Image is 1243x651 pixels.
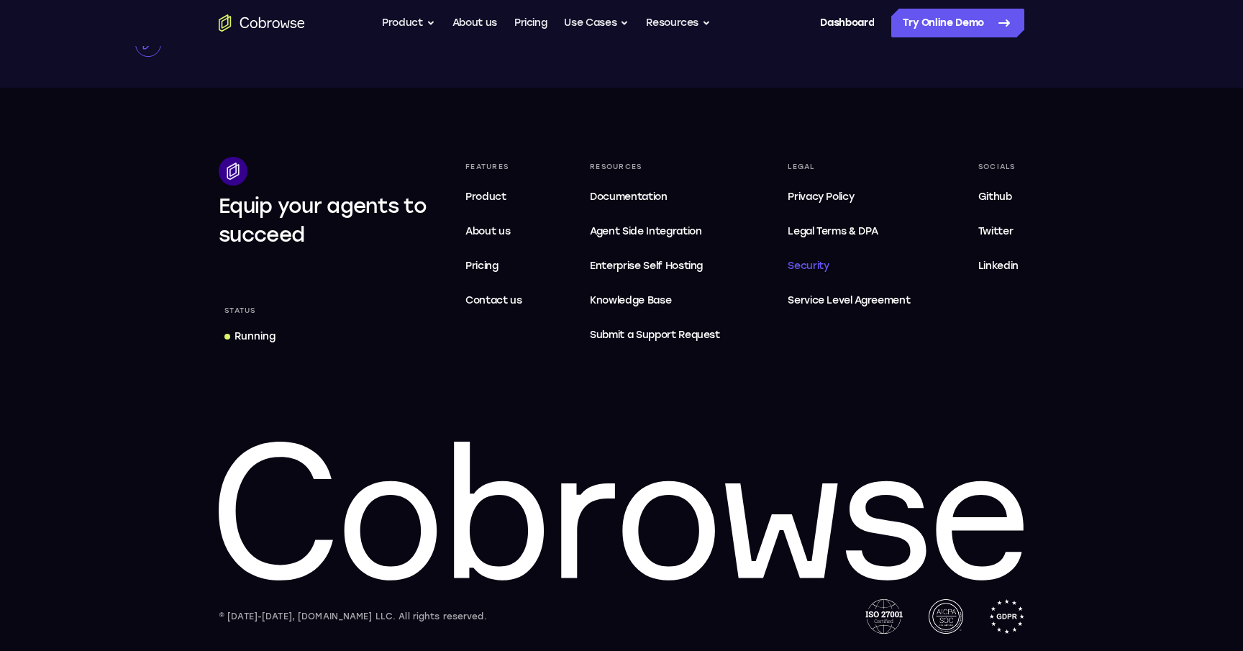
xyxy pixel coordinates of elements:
span: Documentation [590,191,667,203]
img: ISO [865,599,903,634]
span: Privacy Policy [788,191,854,203]
span: Legal Terms & DPA [788,225,878,237]
div: Legal [782,157,916,177]
a: Twitter [973,217,1024,246]
img: AICPA SOC [929,599,963,634]
span: Service Level Agreement [788,292,910,309]
span: Enterprise Self Hosting [590,258,720,275]
a: About us [452,9,497,37]
button: Resources [646,9,711,37]
a: Security [782,252,916,281]
span: Product [465,191,506,203]
a: Contact us [460,286,528,315]
a: About us [460,217,528,246]
div: Running [235,329,276,344]
a: Privacy Policy [782,183,916,211]
span: Linkedin [978,260,1019,272]
span: Github [978,191,1012,203]
a: Pricing [514,9,547,37]
div: © [DATE]-[DATE], [DOMAIN_NAME] LLC. All rights reserved. [219,609,487,624]
a: Submit a Support Request [584,321,726,350]
div: Socials [973,157,1024,177]
span: Contact us [465,294,522,306]
button: Use Cases [564,9,629,37]
span: Security [788,260,829,272]
a: Knowledge Base [584,286,726,315]
div: Resources [584,157,726,177]
a: Linkedin [973,252,1024,281]
span: About us [465,225,510,237]
a: Running [219,324,281,350]
span: Submit a Support Request [590,327,720,344]
span: Pricing [465,260,498,272]
button: Product [382,9,435,37]
a: Documentation [584,183,726,211]
div: Status [219,301,262,321]
a: Agent Side Integration [584,217,726,246]
a: Dashboard [820,9,874,37]
a: Try Online Demo [891,9,1024,37]
div: Features [460,157,528,177]
a: Service Level Agreement [782,286,916,315]
a: Go to the home page [219,14,305,32]
span: Twitter [978,225,1014,237]
a: Pricing [460,252,528,281]
a: Github [973,183,1024,211]
img: GDPR [989,599,1024,634]
span: Equip your agents to succeed [219,194,427,247]
span: Knowledge Base [590,294,671,306]
a: Product [460,183,528,211]
a: Enterprise Self Hosting [584,252,726,281]
a: Legal Terms & DPA [782,217,916,246]
span: Agent Side Integration [590,223,720,240]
